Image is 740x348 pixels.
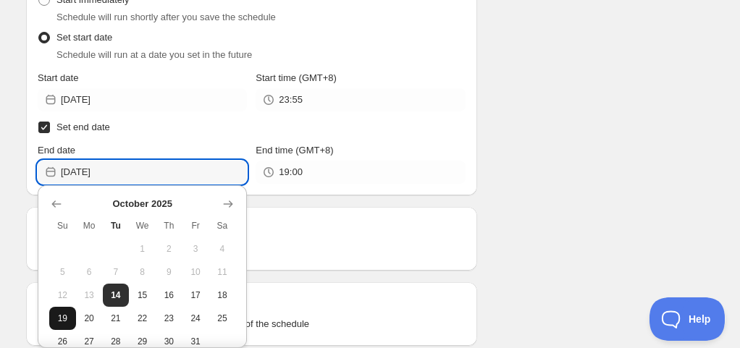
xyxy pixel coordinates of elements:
span: 15 [135,289,150,301]
span: Set start date [56,32,112,43]
span: Fr [188,220,203,232]
button: Friday October 3 2025 [182,237,209,260]
button: Monday October 6 2025 [76,260,103,284]
span: 4 [215,243,230,255]
button: Thursday October 16 2025 [156,284,182,307]
span: 27 [82,336,97,347]
button: Tuesday October 21 2025 [103,307,130,330]
span: 8 [135,266,150,278]
th: Thursday [156,214,182,237]
span: Set end date [56,122,110,132]
span: 22 [135,313,150,324]
button: Saturday October 11 2025 [209,260,236,284]
span: 6 [82,266,97,278]
span: Schedule will run at a date you set in the future [56,49,252,60]
span: We [135,220,150,232]
button: Tuesday October 7 2025 [103,260,130,284]
th: Saturday [209,214,236,237]
span: 23 [161,313,177,324]
span: Tu [109,220,124,232]
span: 13 [82,289,97,301]
button: Thursday October 9 2025 [156,260,182,284]
span: 24 [188,313,203,324]
h2: Repeating [38,218,466,233]
button: Friday October 10 2025 [182,260,209,284]
span: 31 [188,336,203,347]
button: Thursday October 2 2025 [156,237,182,260]
span: Th [161,220,177,232]
span: 20 [82,313,97,324]
button: Show next month, November 2025 [218,194,238,214]
span: 10 [188,266,203,278]
button: Saturday October 4 2025 [209,237,236,260]
span: 2 [161,243,177,255]
span: 29 [135,336,150,347]
h2: Tags [38,294,466,308]
span: Schedule will run shortly after you save the schedule [56,12,276,22]
th: Sunday [49,214,76,237]
button: Wednesday October 15 2025 [129,284,156,307]
button: Wednesday October 22 2025 [129,307,156,330]
span: Start time (GMT+8) [256,72,337,83]
span: 28 [109,336,124,347]
span: 17 [188,289,203,301]
button: Sunday October 19 2025 [49,307,76,330]
span: End time (GMT+8) [256,145,333,156]
span: Start date [38,72,78,83]
span: Mo [82,220,97,232]
th: Wednesday [129,214,156,237]
span: 21 [109,313,124,324]
span: 30 [161,336,177,347]
span: 18 [215,289,230,301]
span: 14 [109,289,124,301]
span: End date [38,145,75,156]
button: Wednesday October 8 2025 [129,260,156,284]
span: 3 [188,243,203,255]
span: 26 [55,336,70,347]
span: 11 [215,266,230,278]
iframe: Toggle Customer Support [649,297,726,341]
span: 12 [55,289,70,301]
button: Friday October 17 2025 [182,284,209,307]
span: Su [55,220,70,232]
button: Wednesday October 1 2025 [129,237,156,260]
span: Sa [215,220,230,232]
button: Monday October 20 2025 [76,307,103,330]
button: Sunday October 12 2025 [49,284,76,307]
button: Show previous month, September 2025 [46,194,67,214]
th: Friday [182,214,209,237]
span: 16 [161,289,177,301]
th: Monday [76,214,103,237]
span: 19 [55,313,70,324]
button: Today Tuesday October 14 2025 [103,284,130,307]
button: Saturday October 18 2025 [209,284,236,307]
span: 9 [161,266,177,278]
button: Friday October 24 2025 [182,307,209,330]
th: Tuesday [103,214,130,237]
span: 1 [135,243,150,255]
button: Monday October 13 2025 [76,284,103,307]
button: Saturday October 25 2025 [209,307,236,330]
span: 25 [215,313,230,324]
span: 5 [55,266,70,278]
span: 7 [109,266,124,278]
button: Thursday October 23 2025 [156,307,182,330]
button: Sunday October 5 2025 [49,260,76,284]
